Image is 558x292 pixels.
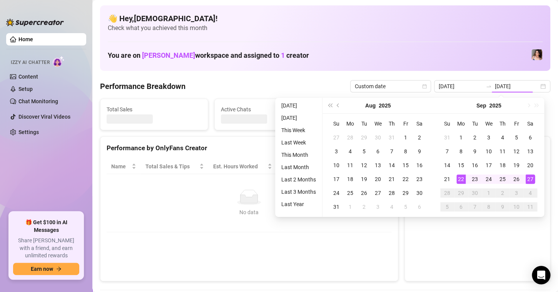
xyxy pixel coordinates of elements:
[107,105,202,114] span: Total Sales
[100,81,185,92] h4: Performance Breakdown
[277,159,328,174] th: Sales / Hour
[281,162,317,171] span: Sales / Hour
[281,51,285,59] span: 1
[221,105,316,114] span: Active Chats
[335,105,430,114] span: Messages Sent
[56,266,62,272] span: arrow-right
[18,86,33,92] a: Setup
[142,51,195,59] span: [PERSON_NAME]
[108,13,543,24] h4: 👋 Hey, [DEMOGRAPHIC_DATA] !
[495,82,539,91] input: End date
[18,129,39,135] a: Settings
[213,162,266,171] div: Est. Hours Worked
[114,208,384,216] div: No data
[53,56,65,67] img: AI Chatter
[328,159,392,174] th: Chat Conversion
[18,114,70,120] a: Discover Viral Videos
[13,263,79,275] button: Earn nowarrow-right
[145,162,198,171] span: Total Sales & Tips
[532,266,550,284] div: Open Intercom Messenger
[18,74,38,80] a: Content
[486,83,492,89] span: to
[355,81,426,92] span: Custom date
[411,143,544,153] div: Sales by OnlyFans Creator
[107,159,141,174] th: Name
[11,59,50,66] span: Izzy AI Chatter
[108,51,309,60] h1: You are on workspace and assigned to creator
[486,83,492,89] span: swap-right
[108,24,543,32] span: Check what you achieved this month
[531,49,542,60] img: Lauren
[439,82,483,91] input: Start date
[111,162,130,171] span: Name
[13,237,79,260] span: Share [PERSON_NAME] with a friend, and earn unlimited rewards
[107,143,392,153] div: Performance by OnlyFans Creator
[333,162,381,171] span: Chat Conversion
[18,36,33,42] a: Home
[18,98,58,104] a: Chat Monitoring
[141,159,209,174] th: Total Sales & Tips
[13,219,79,234] span: 🎁 Get $100 in AI Messages
[31,266,53,272] span: Earn now
[6,18,64,26] img: logo-BBDzfeDw.svg
[422,84,427,89] span: calendar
